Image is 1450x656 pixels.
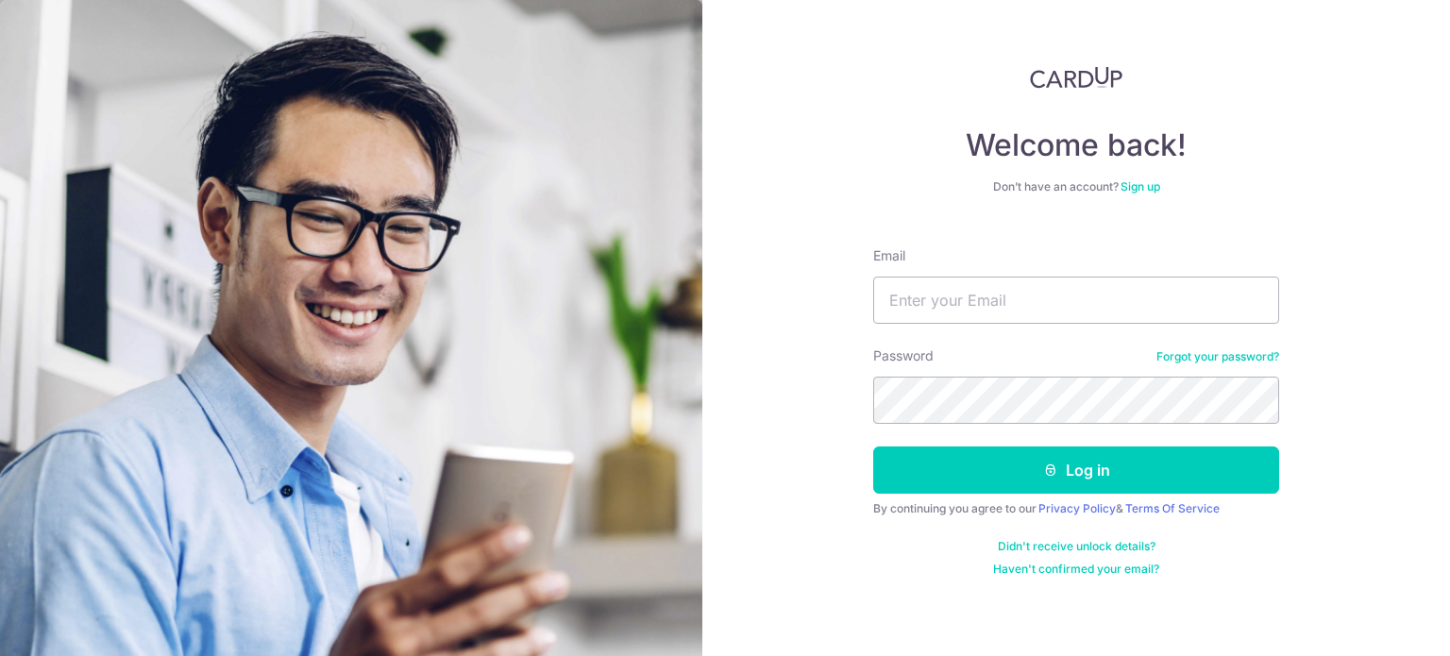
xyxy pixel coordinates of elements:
[873,179,1279,194] div: Don’t have an account?
[993,562,1159,577] a: Haven't confirmed your email?
[873,246,905,265] label: Email
[873,126,1279,164] h4: Welcome back!
[873,501,1279,516] div: By continuing you agree to our &
[1038,501,1116,515] a: Privacy Policy
[873,346,934,365] label: Password
[873,277,1279,324] input: Enter your Email
[1125,501,1220,515] a: Terms Of Service
[1156,349,1279,364] a: Forgot your password?
[1030,66,1122,89] img: CardUp Logo
[998,539,1155,554] a: Didn't receive unlock details?
[873,446,1279,494] button: Log in
[1121,179,1160,193] a: Sign up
